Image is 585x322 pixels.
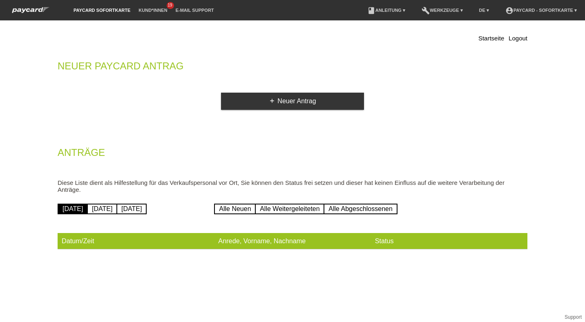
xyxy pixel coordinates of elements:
th: Anrede, Vorname, Nachname [214,233,371,249]
th: Datum/Zeit [58,233,214,249]
a: Logout [509,35,527,42]
p: Diese Liste dient als Hilfestellung für das Verkaufspersonal vor Ort, Sie können den Status frei ... [58,179,527,193]
a: [DATE] [87,204,117,214]
a: DE ▾ [475,8,493,13]
th: Status [371,233,527,249]
a: Alle Neuen [214,204,256,214]
a: Support [565,314,582,320]
a: paycard Sofortkarte [8,9,53,16]
a: paycard Sofortkarte [69,8,134,13]
a: Alle Weitergeleiteten [255,204,324,214]
img: paycard Sofortkarte [8,6,53,14]
a: [DATE] [116,204,147,214]
i: account_circle [505,7,514,15]
h2: Anträge [58,149,527,161]
a: Kund*innen [134,8,171,13]
i: build [422,7,430,15]
a: bookAnleitung ▾ [363,8,409,13]
a: [DATE] [58,204,88,214]
a: account_circlepaycard - Sofortkarte ▾ [501,8,581,13]
a: E-Mail Support [172,8,218,13]
h2: Neuer Paycard Antrag [58,62,527,74]
a: Startseite [478,35,504,42]
span: 19 [167,2,174,9]
a: Alle Abgeschlossenen [324,204,397,214]
i: add [269,98,275,104]
a: addNeuer Antrag [221,93,364,110]
a: buildWerkzeuge ▾ [418,8,467,13]
i: book [367,7,375,15]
